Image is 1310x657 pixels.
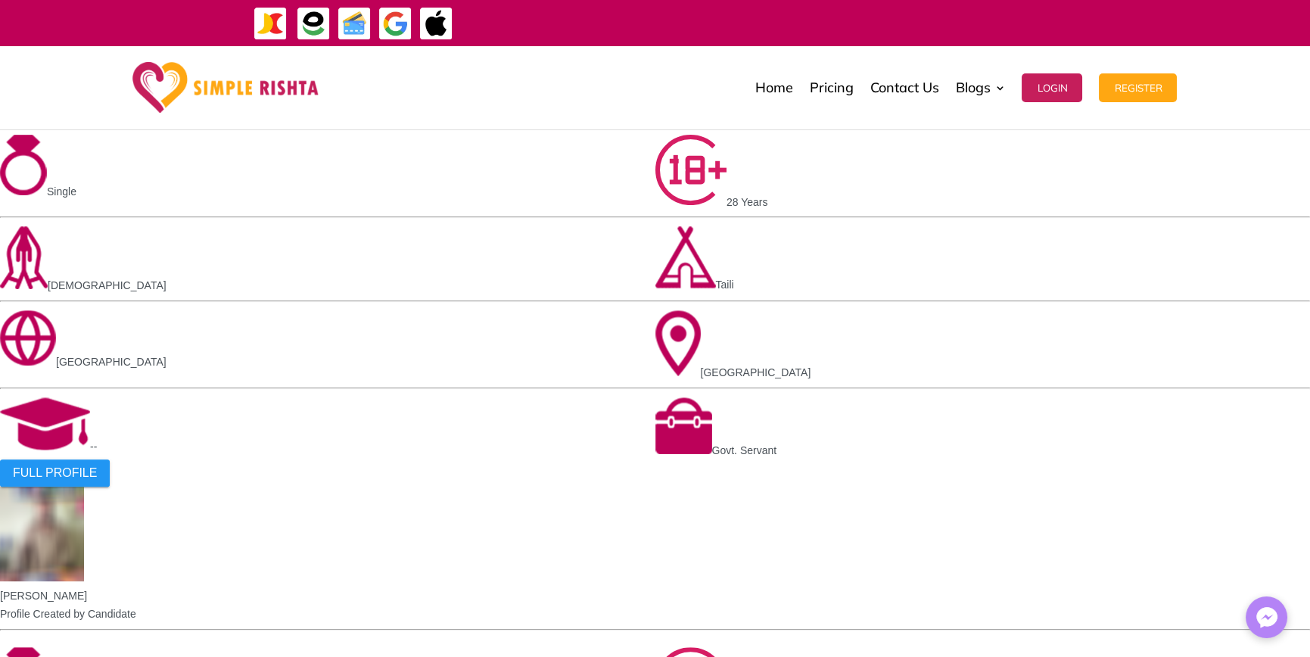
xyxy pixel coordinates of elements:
img: Credit Cards [338,7,372,41]
a: Blogs [955,50,1005,126]
span: Single [47,185,76,198]
button: Register [1099,73,1177,102]
img: website_grey.svg [24,39,36,51]
img: logo_orange.svg [24,24,36,36]
a: Home [755,50,792,126]
a: Register [1099,50,1177,126]
span: Govt. Servant [712,444,777,456]
span: -- [90,441,97,453]
span: FULL PROFILE [13,466,97,480]
a: Contact Us [870,50,938,126]
div: Domain Overview [58,89,135,99]
img: Messenger [1252,603,1282,633]
img: EasyPaisa-icon [297,7,331,41]
span: [DEMOGRAPHIC_DATA] [48,279,166,291]
strong: جاز کیش [788,9,820,36]
img: tab_keywords_by_traffic_grey.svg [151,88,163,100]
span: Taili [716,279,734,291]
div: ایپ میں پیمنٹ صرف گوگل پے اور ایپل پے کے ذریعے ممکن ہے۔ ، یا کریڈٹ کارڈ کے ذریعے ویب سائٹ پر ہوگی۔ [499,14,1153,32]
div: Domain: [DOMAIN_NAME] [39,39,166,51]
img: JazzCash-icon [254,7,288,41]
button: Login [1022,73,1082,102]
strong: ایزی پیسہ [751,9,784,36]
div: Keywords by Traffic [167,89,255,99]
div: v 4.0.25 [42,24,74,36]
img: GooglePay-icon [378,7,412,41]
img: tab_domain_overview_orange.svg [41,88,53,100]
span: [GEOGRAPHIC_DATA] [56,356,166,368]
span: 28 Years [727,195,768,207]
span: [GEOGRAPHIC_DATA] [701,366,811,378]
img: ApplePay-icon [419,7,453,41]
a: Pricing [809,50,853,126]
a: Login [1022,50,1082,126]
